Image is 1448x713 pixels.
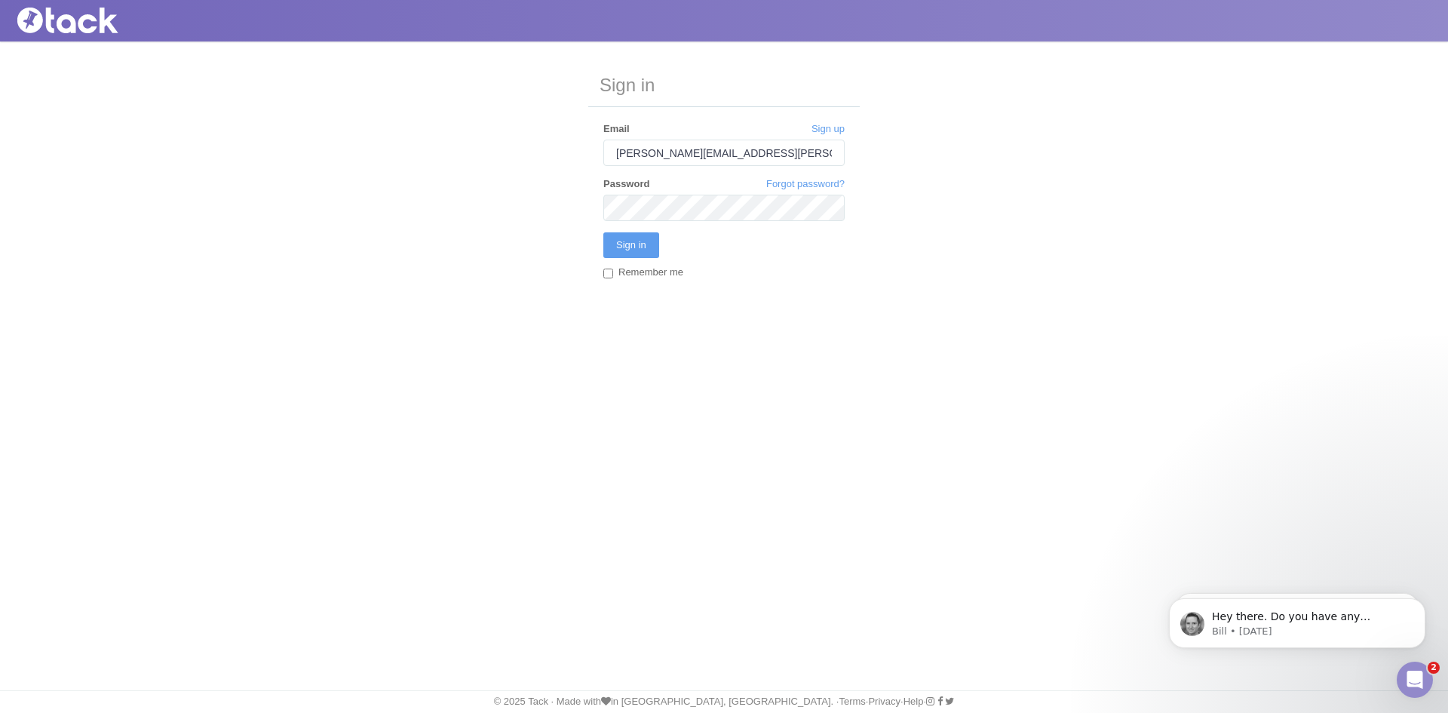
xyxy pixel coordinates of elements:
div: © 2025 Tack · Made with in [GEOGRAPHIC_DATA], [GEOGRAPHIC_DATA]. · · · · [4,695,1444,708]
input: Sign in [603,232,659,258]
a: Terms [839,696,865,707]
a: Help [903,696,924,707]
iframe: Intercom live chat [1397,662,1433,698]
label: Remember me [603,266,683,281]
h3: Sign in [588,64,860,107]
label: Password [603,177,649,191]
img: Tack [11,8,162,33]
a: Privacy [868,696,900,707]
span: 2 [1428,662,1440,674]
a: Forgot password? [766,177,845,191]
label: Email [603,122,630,136]
a: Sign up [811,122,845,136]
input: Remember me [603,269,613,278]
iframe: Intercom notifications message [1146,567,1448,672]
